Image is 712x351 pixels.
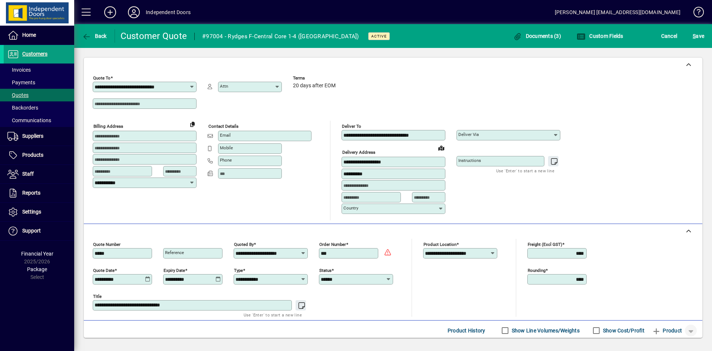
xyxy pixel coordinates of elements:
button: Save [691,29,706,43]
a: Quotes [4,89,74,101]
mat-label: Freight (excl GST) [528,241,562,247]
span: Product [652,325,682,337]
span: 20 days after EOM [293,83,336,89]
mat-label: Quote To [93,75,111,81]
span: Support [22,228,41,234]
a: Invoices [4,64,74,76]
mat-label: Type [234,267,243,273]
span: Reports [22,190,40,196]
mat-label: Expiry date [164,267,185,273]
a: Payments [4,76,74,89]
mat-label: Mobile [220,145,233,150]
span: Backorders [7,105,38,111]
button: Product [648,324,686,337]
span: Customers [22,51,47,57]
button: Documents (3) [511,29,563,43]
a: Support [4,222,74,240]
mat-hint: Use 'Enter' to start a new line [496,166,554,175]
button: Cancel [659,29,679,43]
span: Documents (3) [513,33,561,39]
span: Terms [293,76,337,81]
span: Home [22,32,36,38]
mat-label: Country [343,205,358,211]
label: Show Line Volumes/Weights [510,327,580,334]
button: Back [80,29,109,43]
mat-label: Quote date [93,267,115,273]
mat-label: Attn [220,84,228,89]
button: Product History [445,324,488,337]
mat-label: Quoted by [234,241,254,247]
span: Financial Year [21,251,53,257]
mat-label: Deliver To [342,124,361,129]
span: Product History [448,325,485,337]
a: Home [4,26,74,45]
span: S [693,33,696,39]
div: [PERSON_NAME] [EMAIL_ADDRESS][DOMAIN_NAME] [555,6,680,18]
a: Backorders [4,101,74,114]
mat-label: Phone [220,157,232,163]
div: #97004 - Rydges F-Central Core 1-4 ([GEOGRAPHIC_DATA]) [202,30,359,42]
button: Add [98,6,122,19]
button: Copy to Delivery address [187,118,198,130]
span: Active [371,34,387,39]
span: Staff [22,171,34,177]
a: Products [4,146,74,165]
label: Show Cost/Profit [601,327,645,334]
span: Invoices [7,67,31,73]
a: Reports [4,184,74,202]
a: Knowledge Base [688,1,703,26]
mat-label: Deliver via [458,132,479,137]
app-page-header-button: Back [74,29,115,43]
a: Settings [4,203,74,221]
a: Communications [4,114,74,127]
button: Profile [122,6,146,19]
mat-label: Quote number [93,241,121,247]
span: Custom Fields [577,33,623,39]
mat-label: Instructions [458,158,481,163]
span: Settings [22,209,41,215]
mat-label: Product location [423,241,456,247]
div: Independent Doors [146,6,191,18]
a: Staff [4,165,74,183]
div: Customer Quote [121,30,187,42]
mat-label: Reference [165,250,184,255]
span: Package [27,266,47,272]
span: Products [22,152,43,158]
a: View on map [435,142,447,154]
span: Suppliers [22,133,43,139]
mat-label: Title [93,293,102,299]
span: Payments [7,79,35,85]
span: Communications [7,117,51,123]
button: Custom Fields [575,29,625,43]
mat-label: Rounding [528,267,545,273]
span: Quotes [7,92,29,98]
span: Back [82,33,107,39]
span: ave [693,30,704,42]
mat-label: Status [319,267,332,273]
mat-hint: Use 'Enter' to start a new line [244,311,302,319]
mat-label: Order number [319,241,346,247]
span: Cancel [661,30,678,42]
a: Suppliers [4,127,74,146]
mat-label: Email [220,133,231,138]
